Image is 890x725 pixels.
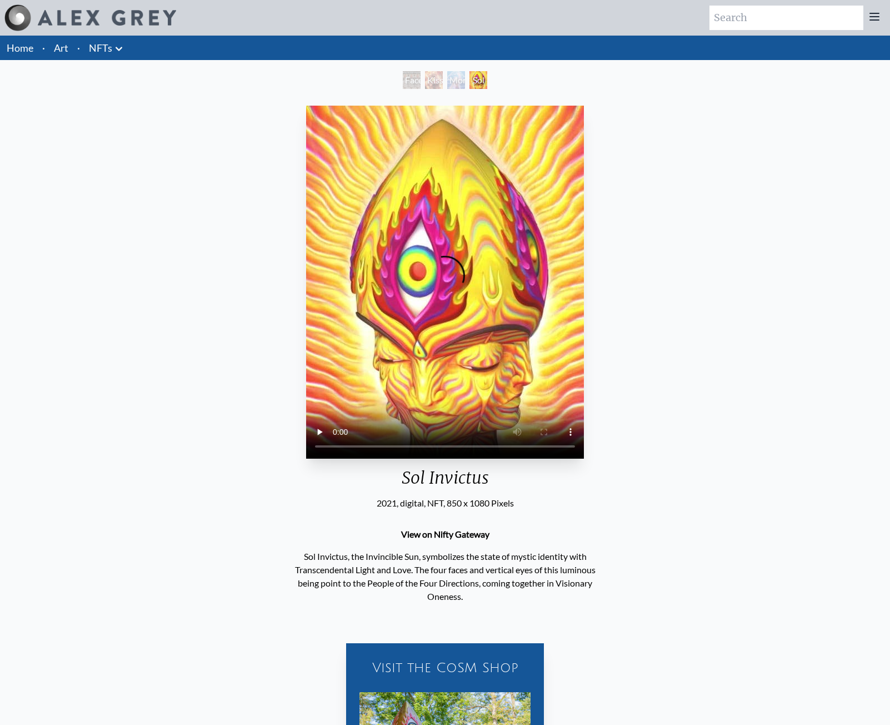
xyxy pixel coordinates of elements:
video: Your browser does not support the video tag. [306,106,584,459]
li: · [73,36,84,60]
div: Faces of Entheon [403,71,421,89]
div: 2021, digital, NFT, 850 x 1080 Pixels [306,496,584,510]
a: Art [54,40,68,56]
a: Visit the CoSM Shop [353,650,537,686]
a: Home [7,42,33,54]
p: Sol Invictus, the Invincible Sun, symbolizes the state of mystic identity with Transcendental Lig... [287,545,603,608]
div: Monochord [447,71,465,89]
input: Search [709,6,863,30]
a: NFTs [89,40,112,56]
div: Sol Invictus [469,71,487,89]
a: View on Nifty Gateway [401,529,489,539]
li: · [38,36,49,60]
div: Kissing [425,71,443,89]
div: Sol Invictus [306,468,584,496]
